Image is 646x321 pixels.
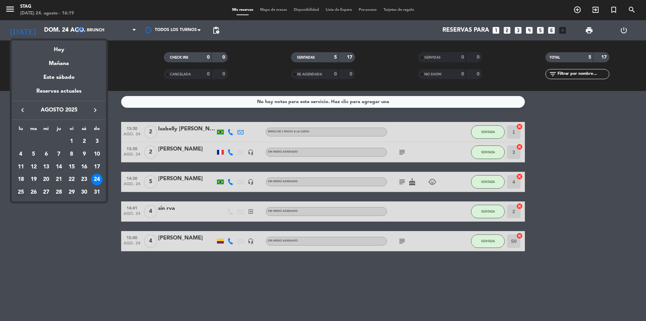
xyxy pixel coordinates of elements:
[65,148,78,161] td: 8 de agosto de 2025
[66,174,77,185] div: 22
[66,161,77,173] div: 15
[15,161,27,173] div: 11
[40,149,52,160] div: 6
[28,149,39,160] div: 5
[91,173,103,186] td: 24 de agosto de 2025
[27,125,40,135] th: martes
[19,106,27,114] i: keyboard_arrow_left
[91,161,103,173] div: 17
[52,173,65,186] td: 21 de agosto de 2025
[14,148,27,161] td: 4 de agosto de 2025
[66,136,77,147] div: 1
[78,148,91,161] td: 9 de agosto de 2025
[12,40,106,54] div: Hoy
[78,174,90,185] div: 23
[52,125,65,135] th: jueves
[65,161,78,173] td: 15 de agosto de 2025
[65,135,78,148] td: 1 de agosto de 2025
[91,187,103,198] div: 31
[91,161,103,173] td: 17 de agosto de 2025
[14,161,27,173] td: 11 de agosto de 2025
[53,161,65,173] div: 14
[65,125,78,135] th: viernes
[40,187,52,198] div: 27
[40,125,52,135] th: miércoles
[78,187,90,198] div: 30
[78,149,90,160] div: 9
[78,161,91,173] td: 16 de agosto de 2025
[27,186,40,199] td: 26 de agosto de 2025
[27,173,40,186] td: 19 de agosto de 2025
[53,174,65,185] div: 21
[12,87,106,101] div: Reservas actuales
[14,186,27,199] td: 25 de agosto de 2025
[78,186,91,199] td: 30 de agosto de 2025
[40,186,52,199] td: 27 de agosto de 2025
[40,148,52,161] td: 6 de agosto de 2025
[12,54,106,68] div: Mañana
[91,106,99,114] i: keyboard_arrow_right
[27,161,40,173] td: 12 de agosto de 2025
[16,106,29,115] button: keyboard_arrow_left
[91,135,103,148] td: 3 de agosto de 2025
[53,149,65,160] div: 7
[78,125,91,135] th: sábado
[91,174,103,185] div: 24
[52,186,65,199] td: 28 de agosto de 2025
[40,174,52,185] div: 20
[65,186,78,199] td: 29 de agosto de 2025
[14,125,27,135] th: lunes
[40,161,52,173] div: 13
[27,148,40,161] td: 5 de agosto de 2025
[65,173,78,186] td: 22 de agosto de 2025
[28,161,39,173] div: 12
[28,187,39,198] div: 26
[40,173,52,186] td: 20 de agosto de 2025
[15,187,27,198] div: 25
[66,149,77,160] div: 8
[12,68,106,87] div: Este sábado
[29,106,89,115] span: agosto 2025
[78,135,91,148] td: 2 de agosto de 2025
[91,136,103,147] div: 3
[14,173,27,186] td: 18 de agosto de 2025
[78,173,91,186] td: 23 de agosto de 2025
[14,135,65,148] td: AGO.
[78,136,90,147] div: 2
[66,187,77,198] div: 29
[89,106,101,115] button: keyboard_arrow_right
[52,161,65,173] td: 14 de agosto de 2025
[91,125,103,135] th: domingo
[91,186,103,199] td: 31 de agosto de 2025
[15,174,27,185] div: 18
[78,161,90,173] div: 16
[91,149,103,160] div: 10
[40,161,52,173] td: 13 de agosto de 2025
[15,149,27,160] div: 4
[91,148,103,161] td: 10 de agosto de 2025
[53,187,65,198] div: 28
[52,148,65,161] td: 7 de agosto de 2025
[28,174,39,185] div: 19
